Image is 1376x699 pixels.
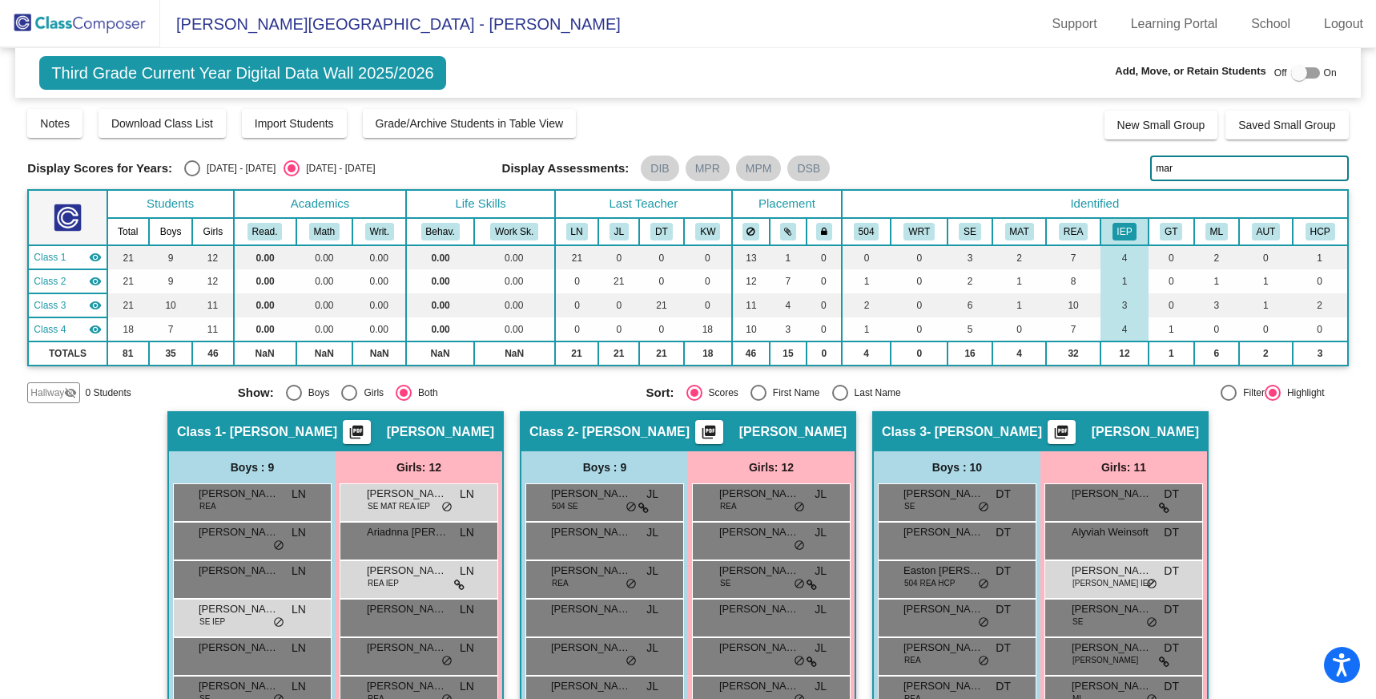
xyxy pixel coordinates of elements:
[234,245,296,269] td: 0.00
[343,420,371,444] button: Print Students Details
[89,323,102,336] mat-icon: visibility
[903,524,984,540] span: [PERSON_NAME]
[684,218,732,245] th: Kelly Williams
[149,245,192,269] td: 9
[367,524,447,540] span: Ariadnna [PERSON_NAME]
[1238,119,1335,131] span: Saved Small Group
[28,269,107,293] td: Jade Lee - Lee
[302,386,330,400] div: Boys
[412,386,438,400] div: Both
[639,341,684,366] td: 21
[107,269,149,293] td: 21
[1149,218,1193,245] th: Gifted and Talented
[352,245,406,269] td: 0.00
[959,223,981,240] button: SE
[1281,386,1325,400] div: Highlight
[641,156,678,181] mat-chip: DIB
[406,317,473,341] td: 0.00
[770,245,807,269] td: 1
[1046,341,1100,366] td: 32
[169,451,336,483] div: Boys : 9
[107,317,149,341] td: 18
[368,500,430,512] span: SE MAT REA IEP
[891,269,948,293] td: 0
[234,269,296,293] td: 0.00
[610,223,629,240] button: JL
[1194,293,1239,317] td: 3
[695,223,720,240] button: KW
[598,293,639,317] td: 0
[1048,420,1076,444] button: Print Students Details
[365,223,394,240] button: Writ.
[695,420,723,444] button: Print Students Details
[732,341,770,366] td: 46
[234,317,296,341] td: 0.00
[992,341,1046,366] td: 4
[352,269,406,293] td: 0.00
[688,451,855,483] div: Girls: 12
[352,317,406,341] td: 0.00
[1040,11,1110,37] a: Support
[639,293,684,317] td: 21
[406,341,473,366] td: NaN
[555,269,599,293] td: 0
[992,317,1046,341] td: 0
[807,218,842,245] th: Keep with teacher
[842,245,891,269] td: 0
[842,269,891,293] td: 1
[1252,223,1281,240] button: AUT
[177,424,222,440] span: Class 1
[1072,563,1152,579] span: [PERSON_NAME]
[1100,245,1149,269] td: 4
[815,486,827,503] span: JL
[107,218,149,245] th: Total
[794,539,805,552] span: do_not_disturb_alt
[39,56,445,90] span: Third Grade Current Year Digital Data Wall 2025/2026
[1046,218,1100,245] th: Read Plan
[598,317,639,341] td: 0
[406,190,554,218] th: Life Skills
[1293,218,1348,245] th: Health Care Action Plan
[460,563,474,580] span: LN
[1117,119,1205,131] span: New Small Group
[292,563,306,580] span: LN
[555,317,599,341] td: 0
[296,317,353,341] td: 0.00
[34,298,66,313] span: Class 3
[27,161,172,176] span: Display Scores for Years:
[720,500,737,512] span: REA
[770,317,807,341] td: 3
[1239,218,1293,245] th: Autism Program
[64,386,77,399] mat-icon: visibility_off
[1046,293,1100,317] td: 10
[34,250,66,265] span: Class 1
[529,424,574,440] span: Class 2
[490,223,538,240] button: Work Sk.
[387,424,494,440] span: [PERSON_NAME]
[646,386,674,400] span: Sort:
[598,341,639,366] td: 21
[891,341,948,366] td: 0
[903,486,984,502] span: [PERSON_NAME]
[770,218,807,245] th: Keep with students
[807,317,842,341] td: 0
[1100,293,1149,317] td: 3
[555,293,599,317] td: 0
[1149,317,1193,341] td: 1
[891,317,948,341] td: 0
[948,218,992,245] th: Social Emotional Challenges
[1194,341,1239,366] td: 6
[363,109,577,138] button: Grade/Archive Students in Table View
[1238,11,1303,37] a: School
[367,486,447,502] span: [PERSON_NAME]
[626,501,637,514] span: do_not_disturb_alt
[474,269,555,293] td: 0.00
[719,486,799,502] span: [PERSON_NAME]
[107,245,149,269] td: 21
[1225,111,1348,139] button: Saved Small Group
[736,156,782,181] mat-chip: MPM
[234,341,296,366] td: NaN
[948,269,992,293] td: 2
[1092,424,1199,440] span: [PERSON_NAME]
[555,341,599,366] td: 21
